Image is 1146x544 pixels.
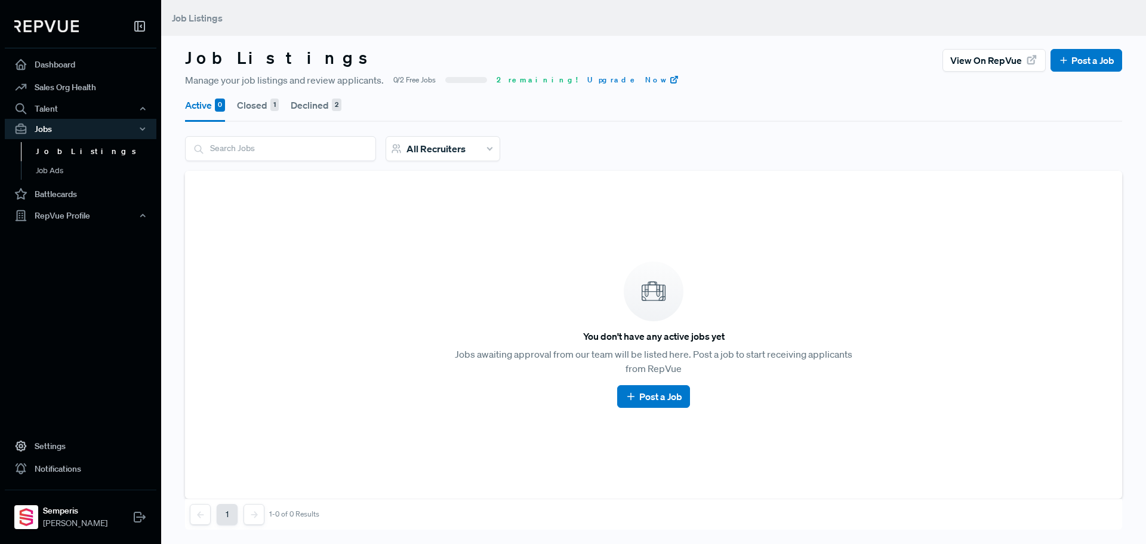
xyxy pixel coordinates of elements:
[587,75,679,85] a: Upgrade Now
[269,510,319,518] div: 1-0 of 0 Results
[21,161,172,180] a: Job Ads
[172,12,223,24] span: Job Listings
[406,143,466,155] span: All Recruiters
[332,99,341,112] div: 2
[625,389,682,404] a: Post a Job
[190,504,211,525] button: Previous
[617,385,689,408] button: Post a Job
[449,347,858,376] p: Jobs awaiting approval from our team will be listed here. Post a job to start receiving applicant...
[270,99,279,112] div: 1
[217,504,238,525] button: 1
[5,119,156,139] button: Jobs
[942,49,1046,72] button: View on RepVue
[1058,53,1114,67] a: Post a Job
[14,20,79,32] img: RepVue
[583,331,725,342] h6: You don't have any active jobs yet
[185,73,384,87] span: Manage your job listings and review applicants.
[5,183,156,205] a: Battlecards
[5,99,156,119] button: Talent
[1050,49,1122,72] button: Post a Job
[244,504,264,525] button: Next
[43,517,107,530] span: [PERSON_NAME]
[950,53,1022,67] span: View on RepVue
[497,75,578,85] span: 2 remaining!
[21,142,172,161] a: Job Listings
[185,88,225,122] button: Active 0
[190,504,319,525] nav: pagination
[5,435,156,457] a: Settings
[185,48,378,68] h3: Job Listings
[237,88,279,122] button: Closed 1
[215,99,225,112] div: 0
[43,505,107,517] strong: Semperis
[5,76,156,99] a: Sales Org Health
[17,508,36,527] img: Semperis
[393,75,436,85] span: 0/2 Free Jobs
[291,88,341,122] button: Declined 2
[5,53,156,76] a: Dashboard
[5,205,156,226] button: RepVue Profile
[5,490,156,534] a: SemperisSemperis[PERSON_NAME]
[5,457,156,480] a: Notifications
[186,137,375,160] input: Search Jobs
